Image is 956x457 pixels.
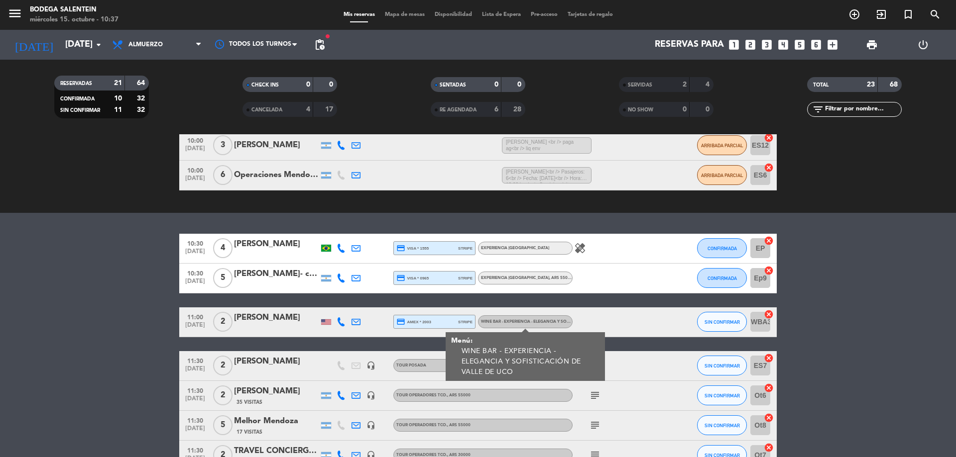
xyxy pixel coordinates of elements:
[183,267,208,278] span: 10:30
[237,398,262,406] span: 35 Visitas
[705,363,740,368] span: SIN CONFIRMAR
[481,276,573,280] span: Experiencia [GEOGRAPHIC_DATA]
[396,274,429,282] span: visa * 0965
[494,81,498,88] strong: 0
[137,106,147,113] strong: 32
[875,8,887,20] i: exit_to_app
[481,320,652,324] span: WINE BAR - EXPERIENCIA - ELEGANCIA Y SOFISTICACIÓN DE VALLE DE UCO
[697,312,747,332] button: SIN CONFIRMAR
[396,274,405,282] i: credit_card
[325,106,335,113] strong: 17
[563,12,618,17] span: Tarjetas de regalo
[213,135,233,155] span: 3
[213,268,233,288] span: 5
[477,12,526,17] span: Lista de Espera
[396,393,471,397] span: Tour operadores tco.
[137,80,147,87] strong: 64
[234,268,319,280] div: [PERSON_NAME]- casa de uco
[917,39,929,51] i: power_settings_new
[366,421,375,430] i: headset_mic
[706,81,712,88] strong: 4
[628,107,653,112] span: NO SHOW
[7,6,22,21] i: menu
[701,173,743,178] span: ARRIBADA PARCIAL
[396,244,429,253] span: visa * 1555
[764,163,774,173] i: cancel
[60,108,100,113] span: SIN CONFIRMAR
[708,246,737,251] span: CONFIRMADA
[30,5,119,15] div: Bodega Salentein
[764,413,774,423] i: cancel
[574,242,586,254] i: healing
[462,346,600,377] div: WINE BAR - EXPERIENCIA - ELEGANCIA Y SOFISTICACIÓN DE VALLE DE UCO
[183,355,208,366] span: 11:30
[30,15,119,25] div: miércoles 15. octubre - 10:37
[234,415,319,428] div: Melhor Mendoza
[589,389,601,401] i: subject
[183,311,208,322] span: 11:00
[306,81,310,88] strong: 0
[234,238,319,251] div: [PERSON_NAME]
[824,104,901,115] input: Filtrar por nombre...
[589,419,601,431] i: subject
[7,6,22,24] button: menu
[396,423,471,427] span: Tour operadores tco.
[183,164,208,176] span: 10:00
[440,83,466,88] span: SENTADAS
[549,276,573,280] span: , ARS 55000
[213,356,233,375] span: 2
[526,12,563,17] span: Pre-acceso
[810,38,823,51] i: looks_6
[314,39,326,51] span: pending_actions
[306,106,310,113] strong: 4
[655,40,724,50] span: Reservas para
[890,81,900,88] strong: 68
[114,80,122,87] strong: 21
[866,39,878,51] span: print
[697,165,747,185] button: ARRIBADA PARCIAL
[705,393,740,398] span: SIN CONFIRMAR
[183,248,208,260] span: [DATE]
[234,311,319,324] div: [PERSON_NAME]
[451,336,600,346] div: Menú:
[706,106,712,113] strong: 0
[366,361,375,370] i: headset_mic
[329,81,335,88] strong: 0
[764,383,774,393] i: cancel
[764,309,774,319] i: cancel
[902,8,914,20] i: turned_in_not
[396,453,471,457] span: Tour operadores tco.
[114,106,122,113] strong: 11
[897,30,949,60] div: LOG OUT
[213,312,233,332] span: 2
[727,38,740,51] i: looks_one
[481,246,549,250] span: Experiencia [GEOGRAPHIC_DATA]
[380,12,430,17] span: Mapa de mesas
[93,39,105,51] i: arrow_drop_down
[458,275,473,281] span: stripe
[213,415,233,435] span: 5
[183,145,208,157] span: [DATE]
[929,8,941,20] i: search
[430,12,477,17] span: Disponibilidad
[183,395,208,407] span: [DATE]
[513,106,523,113] strong: 28
[683,81,687,88] strong: 2
[183,366,208,377] span: [DATE]
[234,169,319,182] div: Operaciones Mendoza Holidays
[447,423,471,427] span: , ARS 55000
[683,106,687,113] strong: 0
[502,137,592,154] span: [PERSON_NAME] <br /> paga ag<br /> liq env
[760,38,773,51] i: looks_3
[339,12,380,17] span: Mis reservas
[744,38,757,51] i: looks_two
[502,167,592,184] span: [PERSON_NAME]<br /> Pasajeros: 6<br /> Fecha: [DATE]<br /> Hora: 10:00 hs<br /> Servicio: visita ...
[447,453,471,457] span: , ARS 30000
[183,425,208,437] span: [DATE]
[251,83,279,88] span: CHECK INS
[705,423,740,428] span: SIN CONFIRMAR
[697,385,747,405] button: SIN CONFIRMAR
[848,8,860,20] i: add_circle_outline
[213,165,233,185] span: 6
[440,107,477,112] span: RE AGENDADA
